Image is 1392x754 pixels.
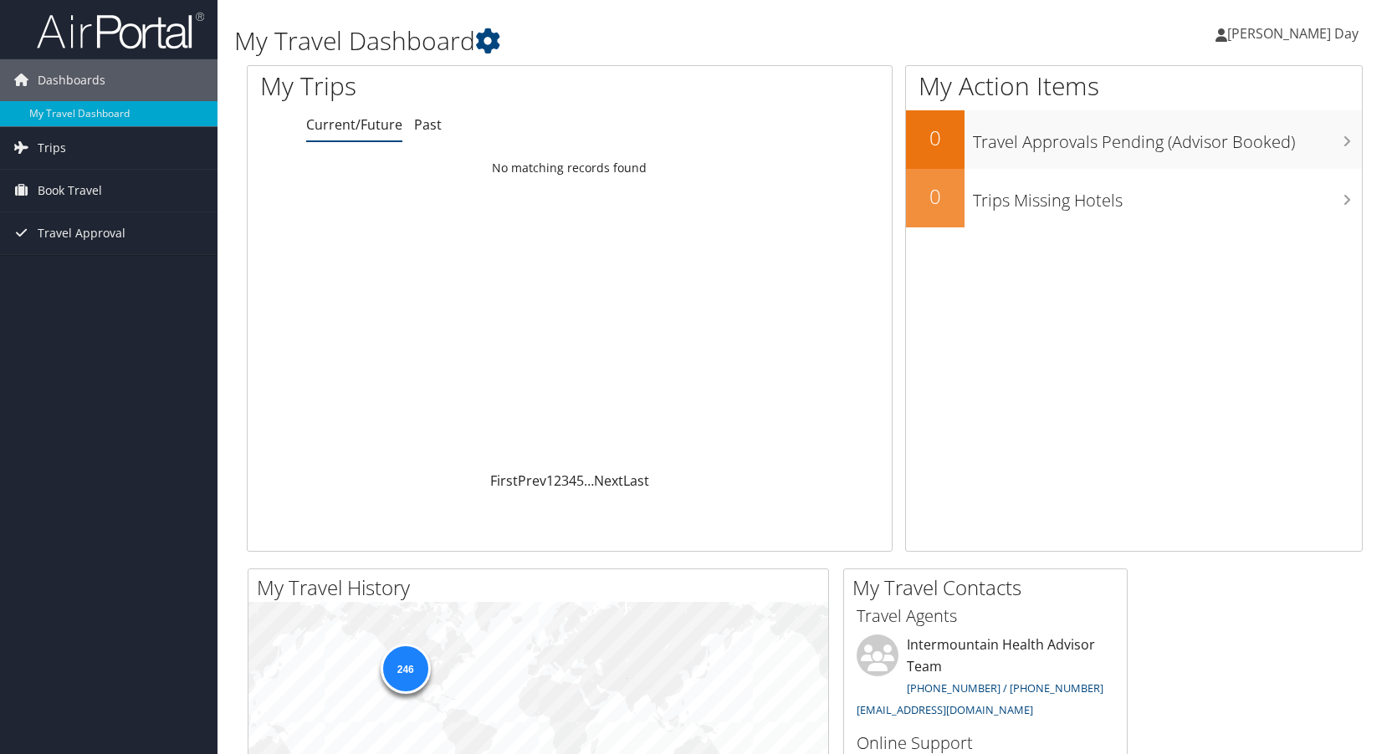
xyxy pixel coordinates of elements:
[306,115,402,134] a: Current/Future
[1215,8,1375,59] a: [PERSON_NAME] Day
[973,122,1362,154] h3: Travel Approvals Pending (Advisor Booked)
[37,11,204,50] img: airportal-logo.png
[490,471,518,490] a: First
[584,471,594,490] span: …
[594,471,623,490] a: Next
[38,127,66,169] span: Trips
[569,471,576,490] a: 4
[38,212,125,254] span: Travel Approval
[906,169,1362,227] a: 0Trips Missing Hotels
[857,702,1033,717] a: [EMAIL_ADDRESS][DOMAIN_NAME]
[234,23,995,59] h1: My Travel Dashboard
[907,680,1103,695] a: [PHONE_NUMBER] / [PHONE_NUMBER]
[857,604,1114,628] h3: Travel Agents
[973,181,1362,212] h3: Trips Missing Hotels
[906,110,1362,169] a: 0Travel Approvals Pending (Advisor Booked)
[906,69,1362,104] h1: My Action Items
[906,182,965,211] h2: 0
[546,471,554,490] a: 1
[554,471,561,490] a: 2
[38,59,105,101] span: Dashboards
[260,69,611,104] h1: My Trips
[380,644,430,694] div: 246
[1227,24,1359,43] span: [PERSON_NAME] Day
[848,634,1123,724] li: Intermountain Health Advisor Team
[38,170,102,211] span: Book Travel
[257,573,828,602] h2: My Travel History
[518,471,546,490] a: Prev
[906,124,965,152] h2: 0
[561,471,569,490] a: 3
[623,471,649,490] a: Last
[852,573,1127,602] h2: My Travel Contacts
[414,115,442,134] a: Past
[576,471,584,490] a: 5
[248,153,892,183] td: No matching records found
